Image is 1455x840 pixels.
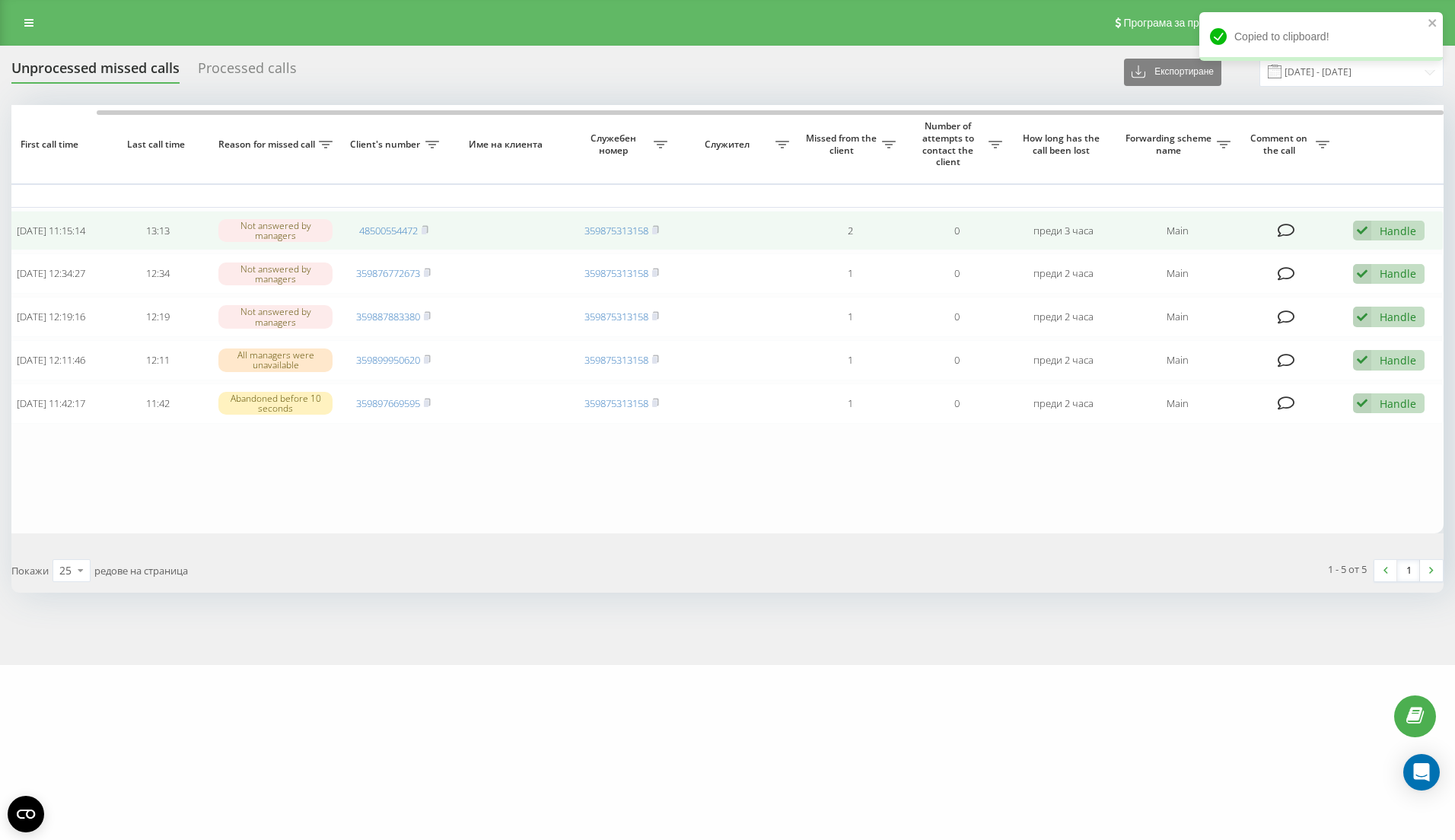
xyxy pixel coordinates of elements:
[1010,340,1116,380] td: преди 2 часа
[218,348,333,371] div: All managers were unavailable
[911,120,989,167] span: Number of attempts to contact the client
[218,219,333,242] div: Not answered by managers
[1246,132,1316,156] span: Comment on the call
[218,138,319,151] span: Reason for missed call
[903,383,1010,424] td: 0
[903,340,1010,380] td: 0
[359,224,418,237] a: 48500554472
[1010,253,1116,294] td: преди 2 часа
[218,305,333,328] div: Not answered by managers
[59,563,72,578] div: 25
[584,353,648,367] a: 359875313158
[1116,340,1238,380] td: Main
[1428,17,1438,31] button: close
[903,297,1010,337] td: 0
[1328,562,1367,577] div: 1 - 5 от 5
[104,297,211,337] td: 12:19
[356,310,420,323] a: 359887883380
[797,297,903,337] td: 1
[218,262,333,285] div: Not answered by managers
[1116,383,1238,424] td: Main
[460,138,556,151] span: Име на клиента
[1022,132,1104,156] span: How long has the call been lost
[11,60,180,84] div: Unprocessed missed calls
[348,138,425,151] span: Client's number
[797,340,903,380] td: 1
[683,138,775,151] span: Служител
[116,138,199,151] span: Last call time
[1116,253,1238,294] td: Main
[104,340,211,380] td: 12:11
[1380,266,1416,281] div: Handle
[1397,560,1420,581] a: 1
[1124,132,1217,156] span: Forwarding scheme name
[104,383,211,424] td: 11:42
[1123,17,1240,29] span: Програма за препоръки
[1116,211,1238,251] td: Main
[903,253,1010,294] td: 0
[94,564,188,577] span: редове на страница
[1124,59,1221,86] button: Експортиране
[1380,224,1416,238] div: Handle
[797,383,903,424] td: 1
[804,132,882,156] span: Missed from the client
[584,396,648,410] a: 359875313158
[1380,396,1416,411] div: Handle
[1403,754,1440,791] div: Open Intercom Messenger
[1380,310,1416,324] div: Handle
[104,253,211,294] td: 12:34
[903,211,1010,251] td: 0
[584,310,648,323] a: 359875313158
[797,211,903,251] td: 2
[10,138,92,151] span: First call time
[1199,12,1443,61] div: Copied to clipboard!
[356,266,420,280] a: 359876772673
[356,396,420,410] a: 359897669595
[576,132,654,156] span: Служебен номер
[1010,383,1116,424] td: преди 2 часа
[356,353,420,367] a: 359899950620
[198,60,297,84] div: Processed calls
[1380,353,1416,367] div: Handle
[584,224,648,237] a: 359875313158
[1010,297,1116,337] td: преди 2 часа
[1010,211,1116,251] td: преди 3 часа
[584,266,648,280] a: 359875313158
[797,253,903,294] td: 1
[1116,297,1238,337] td: Main
[218,392,333,415] div: Abandoned before 10 seconds
[104,211,211,251] td: 13:13
[8,796,44,832] button: Open CMP widget
[11,564,49,577] span: Покажи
